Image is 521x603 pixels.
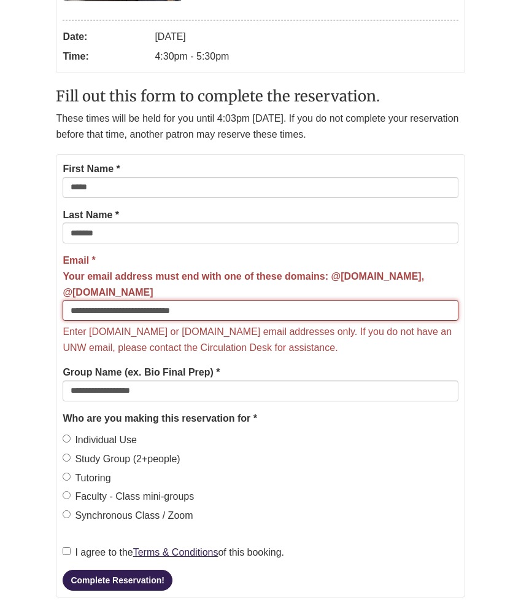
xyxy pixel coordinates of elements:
label: Individual Use [63,432,137,448]
input: Faculty - Class mini-groups [63,491,71,499]
dt: Date: [63,27,149,47]
label: Email * [63,253,458,300]
dd: [DATE] [155,27,458,47]
label: Tutoring [63,470,110,486]
input: Individual Use [63,435,71,443]
p: Enter [DOMAIN_NAME] or [DOMAIN_NAME] email addresses only. If you do not have an UNW email, pleas... [63,324,458,355]
label: Faculty - Class mini-groups [63,489,194,505]
label: First Name * [63,161,120,177]
div: Your email address must end with one of these domains: @[DOMAIN_NAME], @[DOMAIN_NAME] [63,269,458,300]
h2: Fill out this form to complete the reservation. [56,89,465,104]
input: Synchronous Class / Zoom [63,510,71,518]
input: Study Group (2+people) [63,454,71,462]
p: These times will be held for you until 4:03pm [DATE]. If you do not complete your reservation bef... [56,111,465,142]
label: Study Group (2+people) [63,451,180,467]
label: Last Name * [63,207,119,223]
input: I agree to theTerms & Conditionsof this booking. [63,547,71,555]
label: Group Name (ex. Bio Final Prep) * [63,365,220,380]
dd: 4:30pm - 5:30pm [155,47,458,66]
input: Tutoring [63,473,71,481]
label: I agree to the of this booking. [63,545,284,561]
label: Synchronous Class / Zoom [63,508,193,524]
dt: Time: [63,47,149,66]
a: Terms & Conditions [133,547,218,558]
button: Complete Reservation! [63,570,172,591]
legend: Who are you making this reservation for * [63,411,458,427]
